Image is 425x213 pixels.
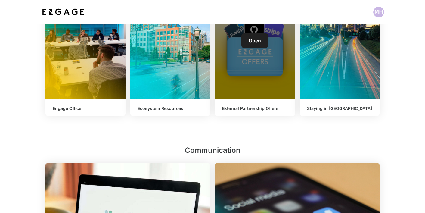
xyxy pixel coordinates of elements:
img: bdf1fb74-1727-4ba0-a5bd-bc74ae9fc70b.jpeg [41,7,85,17]
h2: Communication [45,145,380,158]
h6: Engage Office [53,106,118,111]
h6: External Partnership Offers [222,106,288,111]
h6: Staying in [GEOGRAPHIC_DATA] [307,106,373,111]
span: Open [249,38,261,44]
img: Profile picture of Maddie Harper [373,7,384,17]
a: Open [241,33,268,48]
button: Open profile menu [373,7,384,17]
h6: Ecosystem Resources [138,106,203,111]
